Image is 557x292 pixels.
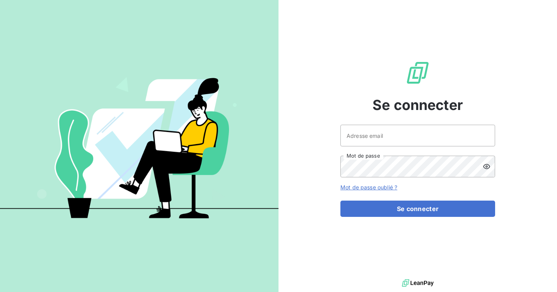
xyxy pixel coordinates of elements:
img: logo [402,277,434,289]
img: Logo LeanPay [405,60,430,85]
a: Mot de passe oublié ? [340,184,397,191]
input: placeholder [340,125,495,146]
span: Se connecter [372,94,463,115]
button: Se connecter [340,201,495,217]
